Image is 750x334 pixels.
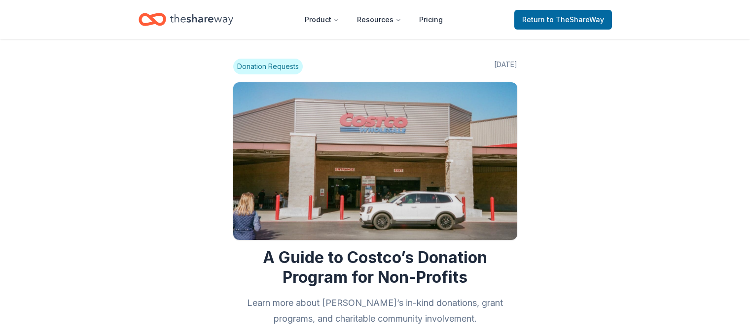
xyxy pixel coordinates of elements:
[494,59,517,74] span: [DATE]
[297,8,451,31] nav: Main
[233,295,517,327] h2: Learn more about [PERSON_NAME]’s in-kind donations, grant programs, and charitable community invo...
[349,10,409,30] button: Resources
[297,10,347,30] button: Product
[233,59,303,74] span: Donation Requests
[411,10,451,30] a: Pricing
[522,14,604,26] span: Return
[233,248,517,287] h1: A Guide to Costco’s Donation Program for Non-Profits
[547,15,604,24] span: to TheShareWay
[514,10,612,30] a: Returnto TheShareWay
[233,82,517,240] img: Image for A Guide to Costco’s Donation Program for Non-Profits
[139,8,233,31] a: Home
